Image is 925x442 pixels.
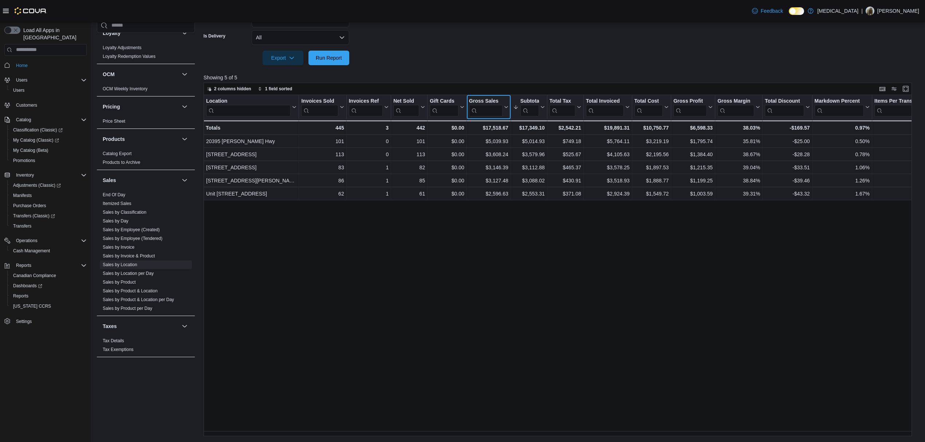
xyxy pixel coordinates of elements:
span: Dashboards [10,281,87,290]
span: Settings [13,316,87,325]
span: Catalog [16,117,31,123]
div: 0.97% [814,123,869,132]
a: Classification (Classic) [7,125,90,135]
a: Promotions [10,156,38,165]
button: Cash Management [7,246,90,256]
div: $465.37 [550,163,581,172]
a: Sales by Invoice [103,245,134,250]
div: $0.00 [430,150,464,159]
span: Customers [16,102,37,108]
span: Customers [13,100,87,110]
span: Manifests [10,191,87,200]
div: 0.50% [814,137,869,146]
div: 35.81% [717,137,760,146]
button: Manifests [7,190,90,201]
div: $1,897.53 [634,163,669,172]
div: Total Discount [765,98,804,116]
a: Feedback [749,4,786,18]
span: Settings [16,319,32,324]
div: 62 [301,189,344,198]
span: [US_STATE] CCRS [13,303,51,309]
span: Classification (Classic) [13,127,63,133]
button: Run Report [308,51,349,65]
button: Inventory [1,170,90,180]
button: Catalog [1,115,90,125]
div: $749.18 [550,137,581,146]
button: 1 field sorted [255,84,295,93]
span: Promotions [13,158,35,163]
nav: Complex example [4,57,87,346]
p: Showing 5 of 5 [204,74,919,81]
a: Loyalty Adjustments [103,45,142,50]
div: $10,750.77 [634,123,669,132]
span: Price Sheet [103,118,125,124]
span: Purchase Orders [10,201,87,210]
button: Users [7,85,90,95]
button: Markdown Percent [814,98,869,116]
p: [MEDICAL_DATA] [817,7,858,15]
div: 442 [393,123,425,132]
div: $5,014.93 [513,137,545,146]
button: OCM [103,71,179,78]
button: Taxes [180,322,189,331]
span: My Catalog (Beta) [13,147,48,153]
a: Canadian Compliance [10,271,59,280]
button: Gross Sales [469,98,508,116]
span: Purchase Orders [13,203,46,209]
div: Gross Profit [673,98,707,104]
div: Invoices Ref [349,98,382,116]
span: Home [16,63,28,68]
div: Totals [206,123,296,132]
div: Unit [STREET_ADDRESS] [206,189,296,198]
button: Total Invoiced [586,98,630,116]
button: Users [1,75,90,85]
div: Gross Sales [469,98,503,104]
div: -$28.28 [765,150,810,159]
p: | [861,7,863,15]
span: Catalog Export [103,151,131,157]
img: Cova [15,7,47,15]
div: $4,105.63 [586,150,630,159]
div: $1,384.40 [673,150,713,159]
div: $1,795.74 [673,137,713,146]
div: Total Tax [550,98,575,104]
a: Dashboards [10,281,45,290]
div: Total Cost [634,98,663,104]
label: Is Delivery [204,33,225,39]
a: Sales by Product [103,280,136,285]
div: 38.84% [717,176,760,185]
div: 82 [393,163,425,172]
div: 3 [349,123,388,132]
div: 0 [349,137,388,146]
button: Inventory [13,171,37,179]
span: Inventory [13,171,87,179]
button: Reports [1,260,90,271]
div: $3,088.02 [513,176,545,185]
button: Reports [7,291,90,301]
a: Sales by Invoice & Product [103,253,155,259]
div: $17,518.67 [469,123,508,132]
h3: Products [103,135,125,143]
span: Users [16,77,27,83]
button: Operations [1,236,90,246]
a: Sales by Location per Day [103,271,154,276]
div: $19,891.31 [586,123,630,132]
span: Feedback [761,7,783,15]
div: 61 [393,189,425,198]
div: 1.06% [814,163,869,172]
a: Settings [13,317,35,326]
button: Gross Margin [717,98,760,116]
span: Loyalty Redemption Values [103,54,156,59]
h3: Sales [103,177,116,184]
div: $3,146.39 [469,163,508,172]
div: 101 [393,137,425,146]
a: Transfers (Classic) [10,212,58,220]
button: Catalog [13,115,34,124]
a: Transfers (Classic) [7,211,90,221]
button: Pricing [103,103,179,110]
button: Customers [1,100,90,110]
span: Users [10,86,87,95]
button: Total Tax [550,98,581,116]
button: Invoices Sold [301,98,344,116]
a: Dashboards [7,281,90,291]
